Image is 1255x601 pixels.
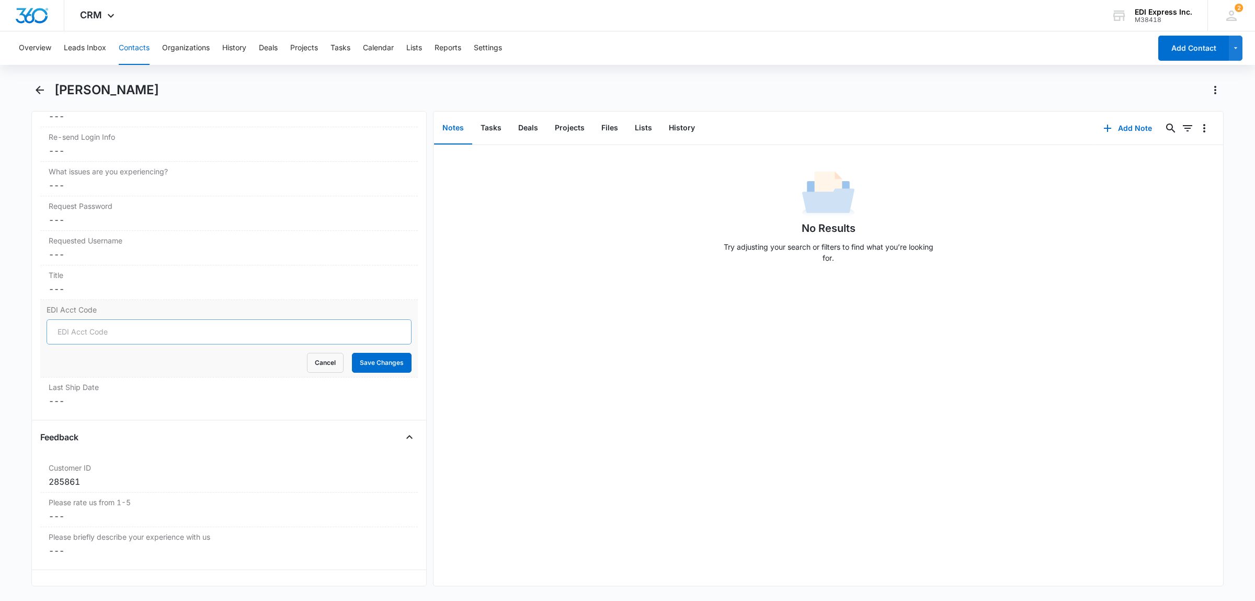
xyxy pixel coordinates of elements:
label: Request Password [49,201,409,212]
div: Please rate us from 1-5--- [40,493,418,527]
button: Settings [474,31,502,65]
button: Deals [510,112,546,144]
button: Calendar [363,31,394,65]
dd: --- [49,283,409,295]
h1: No Results [802,220,855,236]
div: Re-send Login Info--- [40,127,418,162]
div: What issues are you experiencing?--- [40,162,418,196]
label: Re-send Login Info [49,131,409,142]
button: Filters [1179,120,1196,137]
button: Tasks [472,112,510,144]
div: Please briefly describe your experience with us--- [40,527,418,561]
div: 285861 [49,475,409,488]
button: Add Note [1093,116,1162,141]
button: Projects [290,31,318,65]
div: Requested Username--- [40,231,418,265]
dd: --- [49,214,409,226]
button: History [660,112,703,144]
button: Lists [626,112,660,144]
label: Last Ship Date [49,382,409,393]
button: Search... [1162,120,1179,137]
button: Lists [406,31,422,65]
div: Request Password--- [40,196,418,231]
dd: --- [49,110,409,123]
img: No Data [802,168,854,220]
dd: --- [49,544,409,557]
label: Title [49,270,409,281]
button: Overflow Menu [1196,120,1213,137]
label: Please rate us from 1-5 [49,497,409,508]
button: Tasks [330,31,350,65]
button: Save Changes [352,353,412,373]
button: Leads Inbox [64,31,106,65]
div: Last Ship Date--- [40,377,418,411]
dd: --- [49,179,409,192]
button: Files [593,112,626,144]
label: EDI Acct Code [47,304,412,315]
button: Deals [259,31,278,65]
h1: [PERSON_NAME] [54,82,159,98]
div: Customer ID285861 [40,458,418,493]
button: Reports [435,31,461,65]
button: Notes [434,112,472,144]
div: notifications count [1235,4,1243,12]
button: Actions [1207,82,1224,98]
p: Try adjusting your search or filters to find what you’re looking for. [718,241,938,263]
h4: Feedback [40,431,78,443]
label: What issues are you experiencing? [49,166,409,177]
dd: --- [49,395,409,407]
button: Cancel [307,353,344,373]
button: Projects [546,112,593,144]
label: Please briefly describe your experience with us [49,531,409,542]
label: Customer ID [49,462,409,473]
button: Organizations [162,31,210,65]
div: account name [1135,8,1192,16]
button: Add Contact [1158,36,1229,61]
button: Close [401,429,418,446]
div: account id [1135,16,1192,24]
dd: --- [49,510,409,522]
label: Requested Username [49,235,409,246]
button: Back [31,82,48,98]
dd: --- [49,248,409,261]
input: EDI Acct Code [47,319,412,344]
span: CRM [80,9,102,20]
button: Contacts [119,31,150,65]
button: History [222,31,246,65]
button: Overview [19,31,51,65]
span: 2 [1235,4,1243,12]
dd: --- [49,144,409,157]
div: Title--- [40,265,418,300]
